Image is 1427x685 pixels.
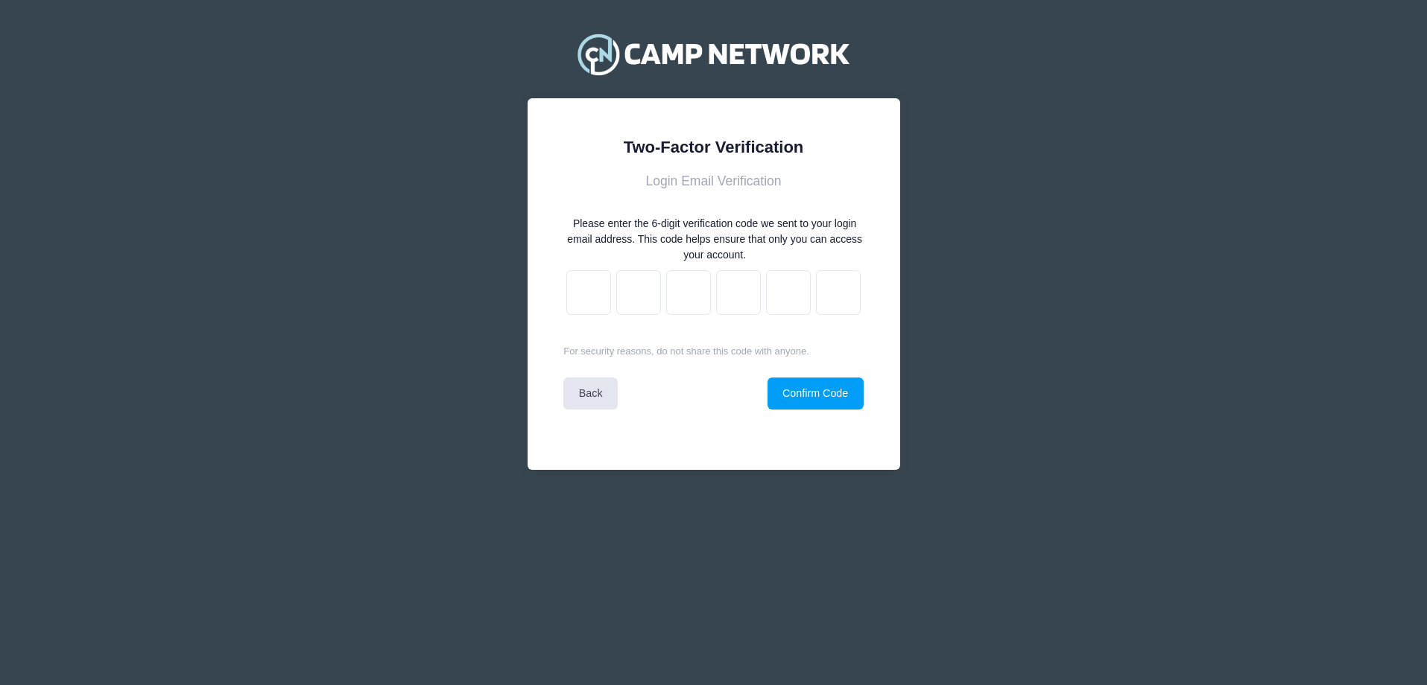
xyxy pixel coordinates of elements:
[563,135,864,159] div: Two-Factor Verification
[563,377,618,410] a: Back
[563,344,864,359] p: For security reasons, do not share this code with anyone.
[566,216,864,263] div: Please enter the 6-digit verification code we sent to your login email address. This code helps e...
[571,25,855,84] img: Camp Network
[563,173,864,189] h3: Login Email Verification
[768,377,864,410] button: Confirm Code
